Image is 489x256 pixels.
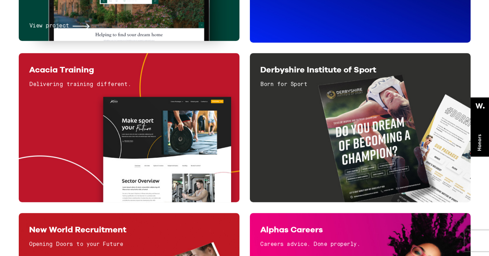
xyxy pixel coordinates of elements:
span: View project [29,22,69,31]
span: Delivering training different. [29,82,131,87]
span: Careers advice. Done properly. [260,241,360,247]
span: New World Recruitment [29,224,126,234]
span: Derbyshire Institute of Sport [260,65,376,75]
span: Opening Doors to your Future [29,241,123,247]
span: Born for Sport [260,82,307,87]
span: Acacia Training [29,65,94,75]
span: Alphas Careers [260,224,323,234]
